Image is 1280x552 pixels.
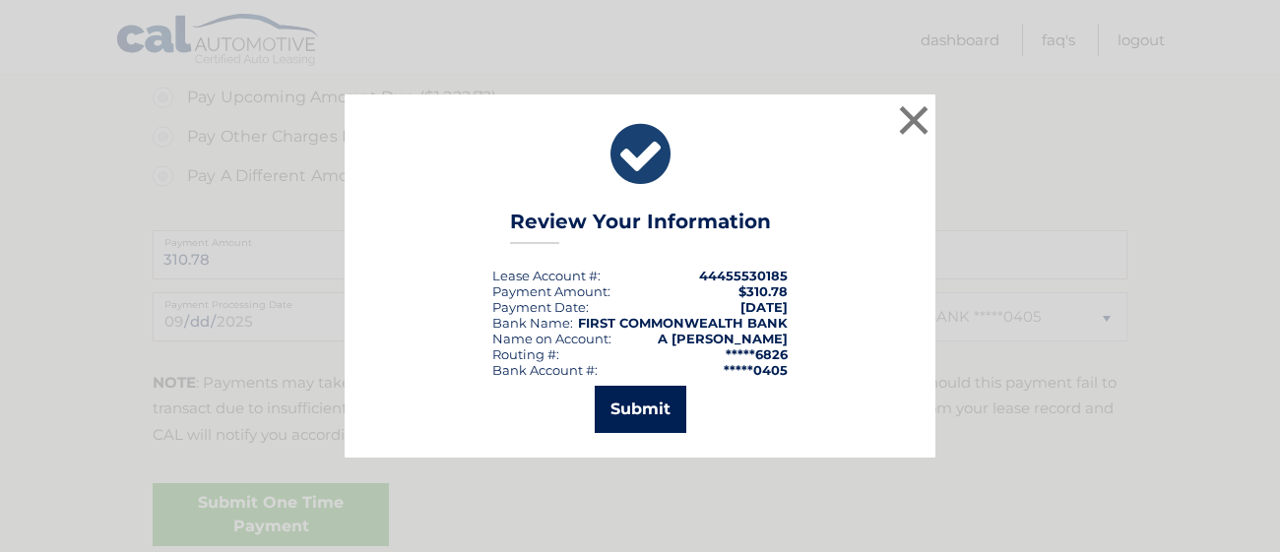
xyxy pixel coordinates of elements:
strong: 44455530185 [699,268,788,283]
span: Payment Date [492,299,586,315]
button: × [894,100,933,140]
div: Lease Account #: [492,268,601,283]
button: Submit [595,386,686,433]
strong: A [PERSON_NAME] [658,331,788,346]
div: Bank Account #: [492,362,598,378]
span: $310.78 [738,283,788,299]
div: Bank Name: [492,315,573,331]
span: [DATE] [740,299,788,315]
div: Name on Account: [492,331,611,346]
div: Routing #: [492,346,559,362]
h3: Review Your Information [510,210,771,244]
div: : [492,299,589,315]
div: Payment Amount: [492,283,610,299]
strong: FIRST COMMONWEALTH BANK [578,315,788,331]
